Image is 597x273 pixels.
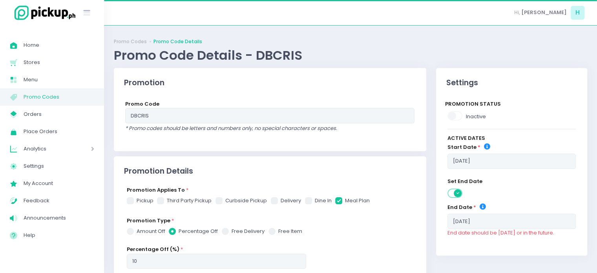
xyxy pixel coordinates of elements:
[114,38,147,45] a: Promo Codes
[24,92,94,102] span: Promo Codes
[514,9,520,16] span: Hi,
[114,48,587,63] div: Promo Code Details - DBCRIS
[268,227,302,235] label: free item
[125,125,414,132] div: * Promo codes should be letters and numbers only, no special characters or spaces.
[124,78,426,87] h3: Promotion
[157,197,212,205] label: third party pickup
[127,254,306,269] input: Percentage Off
[222,227,265,235] label: free delivery
[169,227,218,235] label: percentage off
[305,197,332,205] label: dine in
[127,217,170,225] label: Promotion Type
[447,214,576,229] input: 📅 Select end date
[24,213,94,223] span: Announcements
[271,197,301,205] label: delivery
[24,161,94,171] span: Settings
[24,178,94,189] span: My Account
[466,113,486,121] label: Inactive
[24,196,94,206] span: Feedback
[10,4,77,21] img: logo
[127,227,165,235] label: amount off
[127,197,153,205] label: pickup
[446,78,587,87] h3: Settings
[24,144,69,154] span: Analytics
[24,57,94,68] span: Stores
[127,246,179,253] label: Percentage Off (%)
[447,134,576,142] div: Active Dates
[447,203,472,211] span: end date
[571,6,584,20] span: H
[215,197,267,205] label: curbside pickup
[24,40,94,50] span: Home
[24,109,94,119] span: Orders
[447,154,576,169] input: 📅 Select start date
[447,229,554,236] span: End date should be [DATE] or in the future.
[447,178,482,185] span: set end date
[24,75,94,85] span: Menu
[125,108,414,123] input: Promo Code
[24,126,94,137] span: Place Orders
[127,186,185,194] label: Promotion Applies To
[125,100,159,108] label: Promo Code
[447,143,477,151] span: start date
[521,9,567,16] span: [PERSON_NAME]
[442,100,501,108] div: Promotion Status
[124,167,426,176] h3: Promotion Details
[153,38,202,45] a: Promo Code Details
[335,197,370,205] label: meal plan
[24,230,94,240] span: Help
